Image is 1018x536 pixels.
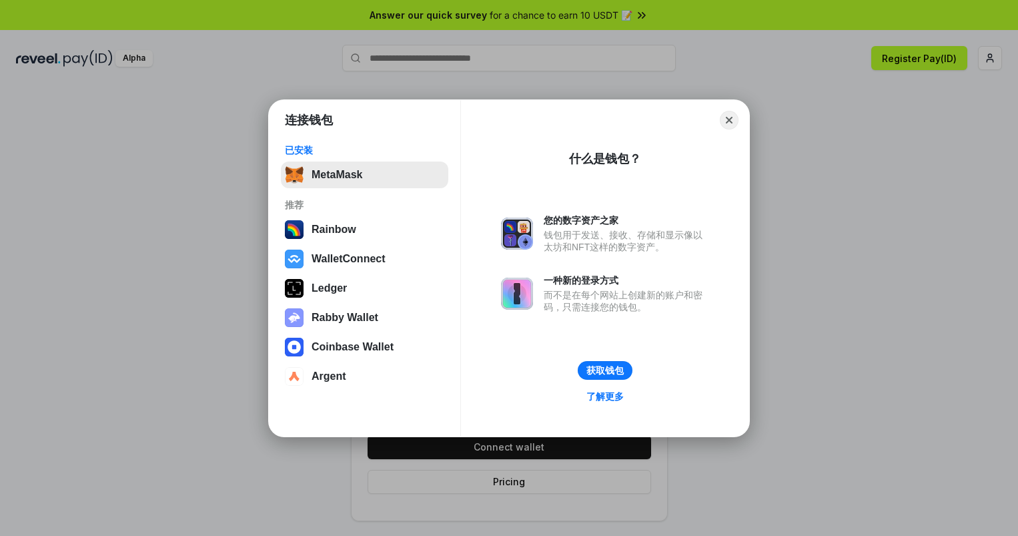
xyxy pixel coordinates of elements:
div: 钱包用于发送、接收、存储和显示像以太坊和NFT这样的数字资产。 [544,229,709,253]
div: Ledger [312,282,347,294]
img: svg+xml,%3Csvg%20width%3D%2228%22%20height%3D%2228%22%20viewBox%3D%220%200%2028%2028%22%20fill%3D... [285,338,304,356]
img: svg+xml,%3Csvg%20width%3D%2228%22%20height%3D%2228%22%20viewBox%3D%220%200%2028%2028%22%20fill%3D... [285,250,304,268]
img: svg+xml,%3Csvg%20xmlns%3D%22http%3A%2F%2Fwww.w3.org%2F2000%2Fsvg%22%20fill%3D%22none%22%20viewBox... [501,278,533,310]
div: 已安装 [285,144,444,156]
button: Rainbow [281,216,448,243]
div: 一种新的登录方式 [544,274,709,286]
button: Ledger [281,275,448,302]
div: 您的数字资产之家 [544,214,709,226]
div: Rabby Wallet [312,312,378,324]
img: svg+xml,%3Csvg%20xmlns%3D%22http%3A%2F%2Fwww.w3.org%2F2000%2Fsvg%22%20fill%3D%22none%22%20viewBox... [501,218,533,250]
button: WalletConnect [281,246,448,272]
div: 推荐 [285,199,444,211]
img: svg+xml,%3Csvg%20width%3D%2228%22%20height%3D%2228%22%20viewBox%3D%220%200%2028%2028%22%20fill%3D... [285,367,304,386]
img: svg+xml,%3Csvg%20width%3D%22120%22%20height%3D%22120%22%20viewBox%3D%220%200%20120%20120%22%20fil... [285,220,304,239]
button: Rabby Wallet [281,304,448,331]
div: 获取钱包 [586,364,624,376]
div: Rainbow [312,224,356,236]
img: svg+xml,%3Csvg%20xmlns%3D%22http%3A%2F%2Fwww.w3.org%2F2000%2Fsvg%22%20width%3D%2228%22%20height%3... [285,279,304,298]
button: Close [720,111,738,129]
div: MetaMask [312,169,362,181]
img: svg+xml,%3Csvg%20xmlns%3D%22http%3A%2F%2Fwww.w3.org%2F2000%2Fsvg%22%20fill%3D%22none%22%20viewBox... [285,308,304,327]
button: 获取钱包 [578,361,632,380]
img: svg+xml,%3Csvg%20fill%3D%22none%22%20height%3D%2233%22%20viewBox%3D%220%200%2035%2033%22%20width%... [285,166,304,184]
div: 什么是钱包？ [569,151,641,167]
a: 了解更多 [578,388,632,405]
div: 了解更多 [586,390,624,403]
div: 而不是在每个网站上创建新的账户和密码，只需连接您的钱包。 [544,289,709,313]
div: Argent [312,370,346,382]
button: Argent [281,363,448,390]
div: WalletConnect [312,253,386,265]
button: MetaMask [281,162,448,188]
h1: 连接钱包 [285,112,333,128]
button: Coinbase Wallet [281,334,448,360]
div: Coinbase Wallet [312,341,394,353]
